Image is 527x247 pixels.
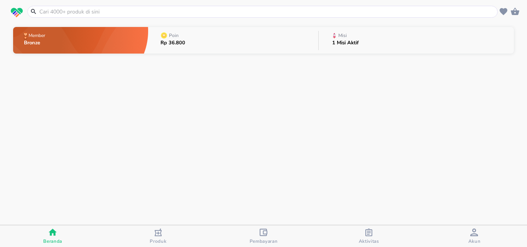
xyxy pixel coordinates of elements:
[468,238,481,244] span: Akun
[43,238,62,244] span: Beranda
[29,33,45,38] p: Member
[316,225,422,247] button: Aktivitas
[169,33,179,38] p: Poin
[24,40,47,45] p: Bronze
[160,40,185,45] p: Rp 36.800
[39,8,496,16] input: Cari 4000+ produk di sini
[338,33,347,38] p: Misi
[422,225,527,247] button: Akun
[13,25,148,55] button: MemberBronze
[105,225,211,247] button: Produk
[11,8,23,18] img: logo_swiperx_s.bd005f3b.svg
[250,238,278,244] span: Pembayaran
[359,238,379,244] span: Aktivitas
[150,238,166,244] span: Produk
[319,25,514,55] button: Misi1 Misi Aktif
[332,40,359,45] p: 1 Misi Aktif
[211,225,316,247] button: Pembayaran
[148,25,318,55] button: PoinRp 36.800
